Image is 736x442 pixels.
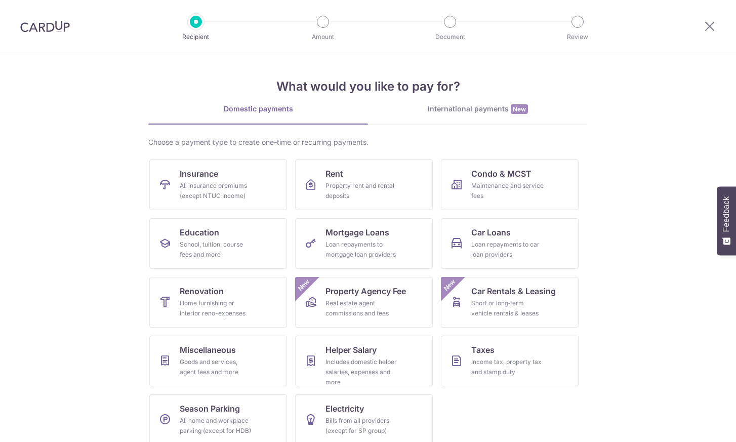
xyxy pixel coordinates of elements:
a: InsuranceAll insurance premiums (except NTUC Income) [149,159,287,210]
div: Domestic payments [148,104,368,114]
p: Amount [285,32,360,42]
img: CardUp [20,20,70,32]
span: Education [180,226,219,238]
span: Property Agency Fee [325,285,406,297]
span: Renovation [180,285,224,297]
div: Includes domestic helper salaries, expenses and more [325,357,398,387]
h4: What would you like to pay for? [148,77,588,96]
span: Season Parking [180,403,240,415]
span: Car Loans [471,226,511,238]
span: Insurance [180,168,218,180]
div: Choose a payment type to create one-time or recurring payments. [148,137,588,147]
div: Goods and services, agent fees and more [180,357,253,377]
div: Real estate agent commissions and fees [325,298,398,318]
span: Rent [325,168,343,180]
p: Recipient [158,32,233,42]
a: TaxesIncome tax, property tax and stamp duty [441,336,579,386]
div: Short or long‑term vehicle rentals & leases [471,298,544,318]
span: Helper Salary [325,344,377,356]
span: New [511,104,528,114]
a: RenovationHome furnishing or interior reno-expenses [149,277,287,328]
button: Feedback - Show survey [717,186,736,255]
div: School, tuition, course fees and more [180,239,253,260]
div: Property rent and rental deposits [325,181,398,201]
span: Feedback [722,196,731,232]
div: Loan repayments to car loan providers [471,239,544,260]
a: Condo & MCSTMaintenance and service fees [441,159,579,210]
a: Car Rentals & LeasingShort or long‑term vehicle rentals & leasesNew [441,277,579,328]
span: Miscellaneous [180,344,236,356]
div: Maintenance and service fees [471,181,544,201]
span: New [296,277,312,294]
a: Property Agency FeeReal estate agent commissions and feesNew [295,277,433,328]
div: All home and workplace parking (except for HDB) [180,416,253,436]
div: Loan repayments to mortgage loan providers [325,239,398,260]
a: Helper SalaryIncludes domestic helper salaries, expenses and more [295,336,433,386]
a: RentProperty rent and rental deposits [295,159,433,210]
span: New [441,277,458,294]
span: Electricity [325,403,364,415]
p: Review [540,32,615,42]
div: Home furnishing or interior reno-expenses [180,298,253,318]
a: MiscellaneousGoods and services, agent fees and more [149,336,287,386]
div: All insurance premiums (except NTUC Income) [180,181,253,201]
div: International payments [368,104,588,114]
div: Income tax, property tax and stamp duty [471,357,544,377]
a: Car LoansLoan repayments to car loan providers [441,218,579,269]
span: Car Rentals & Leasing [471,285,556,297]
div: Bills from all providers (except for SP group) [325,416,398,436]
p: Document [413,32,487,42]
span: Condo & MCST [471,168,531,180]
a: Mortgage LoansLoan repayments to mortgage loan providers [295,218,433,269]
span: Mortgage Loans [325,226,389,238]
span: Taxes [471,344,495,356]
a: EducationSchool, tuition, course fees and more [149,218,287,269]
